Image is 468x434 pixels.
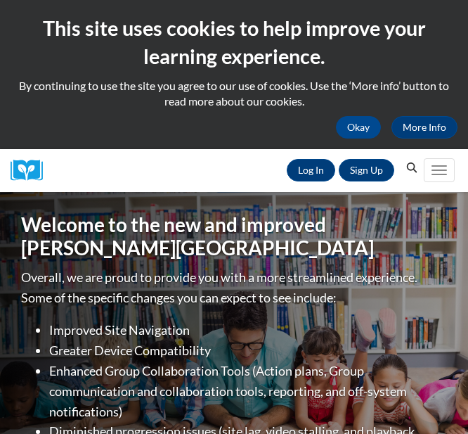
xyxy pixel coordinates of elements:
p: Overall, we are proud to provide you with a more streamlined experience. Some of the specific cha... [21,267,447,308]
div: Main menu [422,149,457,192]
button: Search [401,160,422,177]
li: Enhanced Group Collaboration Tools (Action plans, Group communication and collaboration tools, re... [49,361,447,421]
button: Okay [336,116,381,139]
p: By continuing to use the site you agree to our use of cookies. Use the ‘More info’ button to read... [11,78,457,109]
li: Greater Device Compatibility [49,340,447,361]
li: Improved Site Navigation [49,320,447,340]
h1: Welcome to the new and improved [PERSON_NAME][GEOGRAPHIC_DATA] [21,213,447,260]
a: Log In [287,159,335,181]
h2: This site uses cookies to help improve your learning experience. [11,14,457,71]
a: More Info [391,116,457,139]
a: Register [339,159,394,181]
iframe: Button to launch messaging window [412,378,457,423]
a: Cox Campus [11,160,53,181]
img: Logo brand [11,160,53,181]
